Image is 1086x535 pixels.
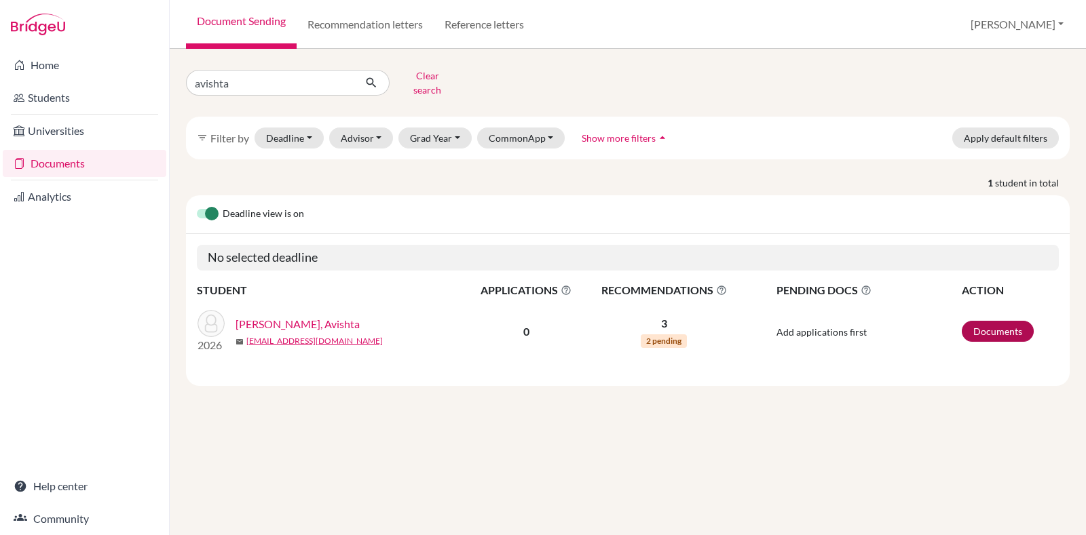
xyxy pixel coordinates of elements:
span: APPLICATIONS [469,282,584,298]
button: CommonApp [477,127,565,148]
span: Show more filters [582,132,656,144]
button: [PERSON_NAME] [965,12,1070,37]
a: Universities [3,117,166,144]
p: 2026 [198,337,225,353]
b: 0 [523,325,529,338]
a: [EMAIL_ADDRESS][DOMAIN_NAME] [246,335,383,347]
th: STUDENT [197,281,468,299]
input: Find student by name... [186,70,354,96]
span: RECOMMENDATIONS [585,282,743,298]
i: filter_list [197,132,208,143]
button: Apply default filters [952,127,1059,148]
span: Filter by [210,132,249,144]
a: Documents [962,321,1034,342]
a: Documents [3,150,166,177]
button: Show more filtersarrow_drop_up [570,127,681,148]
th: ACTION [961,281,1059,299]
span: PENDING DOCS [776,282,960,298]
h5: No selected deadline [197,245,1059,271]
i: arrow_drop_up [656,131,669,144]
strong: 1 [988,176,995,190]
span: 2 pending [641,334,687,348]
a: Analytics [3,183,166,210]
button: Advisor [329,127,394,148]
a: Community [3,505,166,532]
img: Bridge-U [11,14,65,35]
a: Help center [3,473,166,500]
img: Suresh, Avishta [198,310,225,337]
p: 3 [585,315,743,332]
span: Deadline view is on [223,206,304,222]
button: Grad Year [398,127,472,148]
a: Home [3,52,166,79]
a: Students [3,84,166,111]
button: Clear search [390,65,465,100]
a: [PERSON_NAME], Avishta [236,316,360,332]
button: Deadline [255,127,324,148]
span: student in total [995,176,1070,190]
span: Add applications first [776,326,867,338]
span: mail [236,338,244,346]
